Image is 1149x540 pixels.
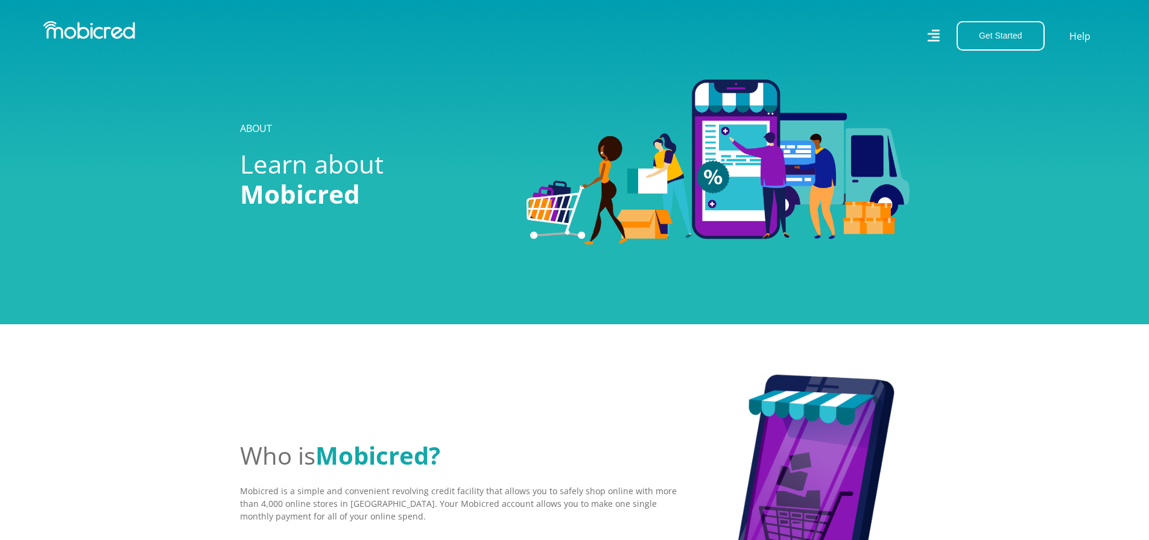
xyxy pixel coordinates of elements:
[240,177,360,211] span: Mobicred
[527,80,910,245] img: Categories
[43,21,135,39] img: Mobicred
[957,21,1045,51] button: Get Started
[240,149,508,210] h1: Learn about
[240,441,680,470] h2: Who is
[240,485,680,523] p: Mobicred is a simple and convenient revolving credit facility that allows you to safely shop onli...
[1069,28,1091,44] a: Help
[240,122,272,135] a: ABOUT
[315,439,440,472] span: Mobicred?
